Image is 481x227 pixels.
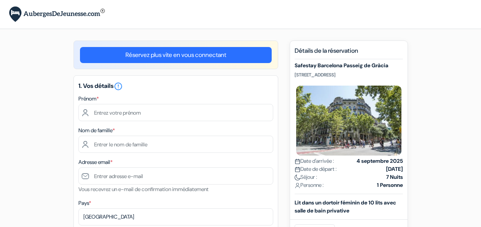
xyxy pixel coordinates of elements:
label: Nom de famille [78,126,115,135]
span: Date de départ : [295,165,337,173]
input: Entrez votre prénom [78,104,273,121]
label: Adresse email [78,158,113,166]
input: Entrer le nom de famille [78,136,273,153]
span: Personne : [295,181,324,189]
i: error_outline [114,82,123,91]
h5: Détails de la réservation [295,47,403,59]
img: moon.svg [295,175,300,180]
img: AubergesDeJeunesse.com [9,6,105,22]
h5: Safestay Barcelona Passeig de Gràcia [295,62,403,69]
a: error_outline [114,82,123,90]
label: Prénom [78,95,99,103]
strong: 1 Personne [377,181,403,189]
b: Lit dans un dortoir féminin de 10 lits avec salle de bain privative [295,199,396,214]
img: user_icon.svg [295,183,300,188]
span: Séjour : [295,173,317,181]
small: Vous recevrez un e-mail de confirmation immédiatement [78,186,209,193]
img: calendar.svg [295,167,300,172]
label: Pays [78,199,91,207]
strong: 4 septembre 2025 [357,157,403,165]
p: [STREET_ADDRESS] [295,72,403,78]
img: calendar.svg [295,159,300,164]
h5: 1. Vos détails [78,82,273,91]
strong: [DATE] [386,165,403,173]
span: Date d'arrivée : [295,157,334,165]
input: Entrer adresse e-mail [78,167,273,185]
strong: 7 Nuits [386,173,403,181]
a: Réservez plus vite en vous connectant [80,47,272,63]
